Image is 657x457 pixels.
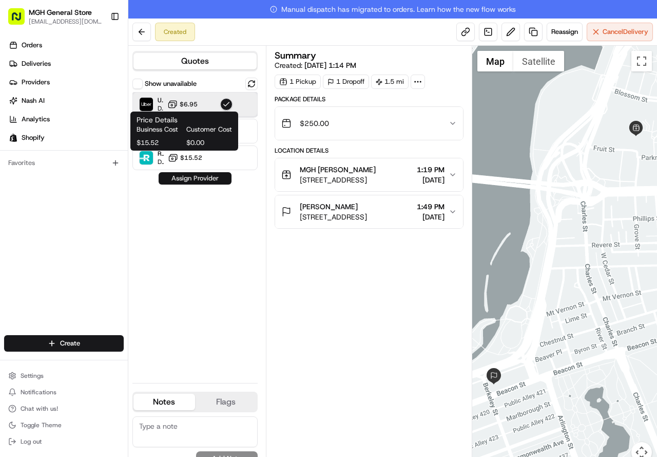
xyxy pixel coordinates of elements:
[275,195,463,228] button: [PERSON_NAME][STREET_ADDRESS]1:49 PM[DATE]
[158,150,164,158] span: Roadie (P2P)
[145,79,197,88] label: Show unavailable
[186,125,232,134] span: Customer Cost
[85,159,89,168] span: •
[9,134,17,142] img: Shopify logo
[22,41,42,50] span: Orders
[417,212,445,222] span: [DATE]
[21,388,56,396] span: Notifications
[21,421,62,429] span: Toggle Theme
[159,132,187,144] button: See all
[4,56,128,72] a: Deliveries
[371,75,409,89] div: 1.5 mi
[87,203,95,211] div: 💻
[6,198,83,216] a: 📗Knowledge Base
[158,158,164,166] span: Dropoff ETA -
[140,98,153,111] img: Uber
[21,160,29,168] img: 1736555255976-a54dd68f-1ca7-489b-9aae-adbdc363a1c4
[270,4,516,14] span: Manual dispatch has migrated to orders. Learn how the new flow works
[10,203,18,211] div: 📗
[167,99,198,109] button: $6.95
[10,41,187,58] p: Welcome 👋
[32,159,83,168] span: [PERSON_NAME]
[417,164,445,175] span: 1:19 PM
[4,155,124,171] div: Favorites
[22,59,51,68] span: Deliveries
[275,51,316,60] h3: Summary
[323,75,369,89] div: 1 Dropoff
[4,335,124,352] button: Create
[304,61,356,70] span: [DATE] 1:14 PM
[175,101,187,114] button: Start new chat
[10,150,27,166] img: Kat Rubio
[4,401,124,416] button: Chat with us!
[10,10,31,31] img: Nash
[300,202,358,212] span: [PERSON_NAME]
[275,95,463,103] div: Package Details
[83,198,169,216] a: 💻API Documentation
[29,17,102,26] button: [EMAIL_ADDRESS][DOMAIN_NAME]
[180,100,198,108] span: $6.95
[21,202,79,212] span: Knowledge Base
[60,339,80,348] span: Create
[22,115,50,124] span: Analytics
[300,164,376,175] span: MGH [PERSON_NAME]
[137,115,232,125] h1: Price Details
[158,104,163,113] span: Dropoff ETA 21 minutes
[547,23,583,41] button: Reassign
[417,175,445,185] span: [DATE]
[102,227,124,235] span: Pylon
[4,93,128,109] a: Nash AI
[158,96,163,104] span: Uber
[22,133,45,142] span: Shopify
[275,75,321,89] div: 1 Pickup
[137,125,182,134] span: Business Cost
[4,74,128,90] a: Providers
[4,111,128,127] a: Analytics
[4,37,128,53] a: Orders
[137,138,182,148] span: $15.52
[22,98,40,117] img: 1724597045416-56b7ee45-8013-43a0-a6f9-03cb97ddad50
[10,98,29,117] img: 1736555255976-a54dd68f-1ca7-489b-9aae-adbdc363a1c4
[4,434,124,449] button: Log out
[275,147,463,155] div: Location Details
[4,130,128,146] a: Shopify
[22,96,45,105] span: Nash AI
[133,394,195,410] button: Notes
[29,7,92,17] button: MGH General Store
[195,394,257,410] button: Flags
[22,78,50,87] span: Providers
[603,27,648,36] span: Cancel Delivery
[10,134,69,142] div: Past conversations
[300,212,367,222] span: [STREET_ADDRESS]
[140,151,153,164] img: Roadie (P2P)
[180,154,202,162] span: $15.52
[631,51,652,71] button: Toggle fullscreen view
[300,118,329,129] span: $250.00
[4,418,124,432] button: Toggle Theme
[275,60,356,70] span: Created:
[27,66,169,77] input: Clear
[275,107,463,140] button: $250.00
[21,437,42,446] span: Log out
[46,108,141,117] div: We're available if you need us!
[477,51,513,71] button: Show street map
[21,372,44,380] span: Settings
[21,405,58,413] span: Chat with us!
[168,153,202,163] button: $15.52
[4,369,124,383] button: Settings
[587,23,653,41] button: CancelDelivery
[4,385,124,399] button: Notifications
[300,175,376,185] span: [STREET_ADDRESS]
[417,202,445,212] span: 1:49 PM
[46,98,168,108] div: Start new chat
[513,51,564,71] button: Show satellite imagery
[551,27,578,36] span: Reassign
[275,158,463,191] button: MGH [PERSON_NAME][STREET_ADDRESS]1:19 PM[DATE]
[159,172,231,185] button: Assign Provider
[91,159,112,168] span: [DATE]
[97,202,165,212] span: API Documentation
[133,53,257,69] button: Quotes
[4,4,106,29] button: MGH General Store[EMAIL_ADDRESS][DOMAIN_NAME]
